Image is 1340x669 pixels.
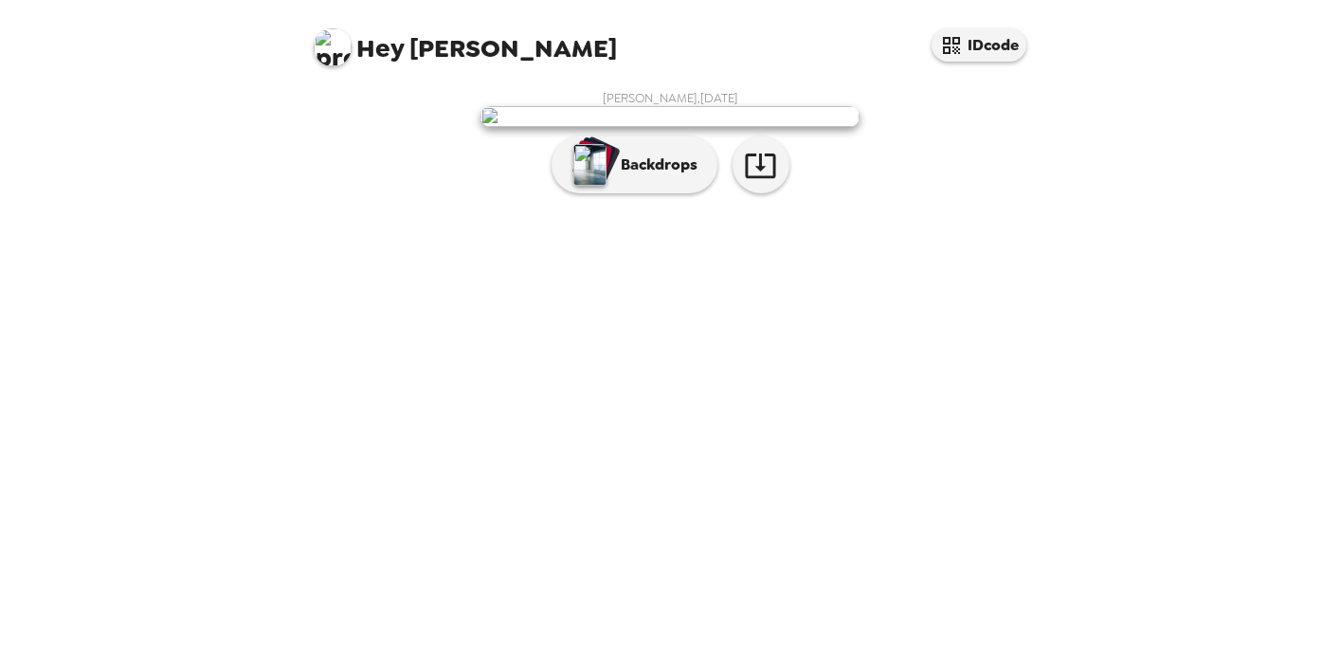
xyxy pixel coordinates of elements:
[314,28,352,66] img: profile pic
[552,136,717,193] button: Backdrops
[356,31,404,65] span: Hey
[932,28,1026,62] button: IDcode
[314,19,617,62] span: [PERSON_NAME]
[603,90,738,106] span: [PERSON_NAME] , [DATE]
[480,106,860,127] img: user
[611,154,697,176] p: Backdrops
